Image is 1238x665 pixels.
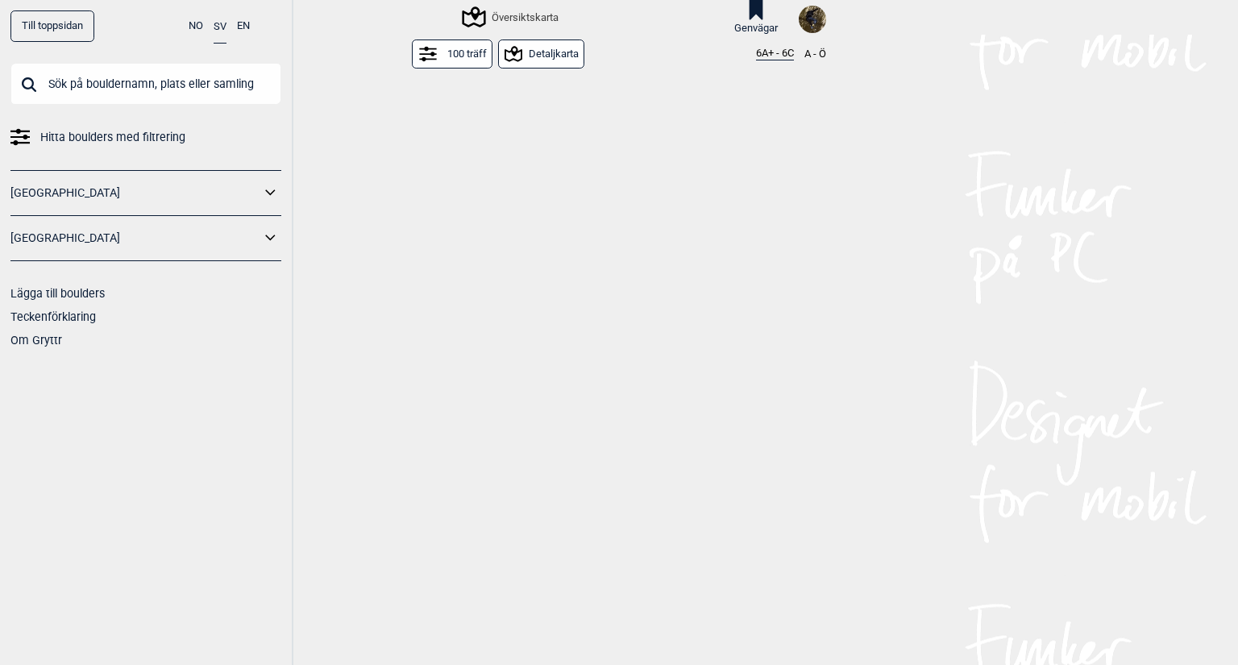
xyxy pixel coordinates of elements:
button: EN [237,10,250,42]
a: Till toppsidan [10,10,94,42]
button: 100 träff [412,39,492,68]
a: Om Gryttr [10,334,62,347]
a: [GEOGRAPHIC_DATA] [10,181,260,205]
button: SV [214,10,226,44]
div: Översiktskarta [464,7,559,27]
img: Falling [799,6,826,33]
button: 6A+ - 6C [756,48,794,60]
a: [GEOGRAPHIC_DATA] [10,227,260,250]
input: Sök på bouldernamn, plats eller samling [10,63,281,105]
a: Lägga till boulders [10,287,105,300]
a: Teckenförklaring [10,310,96,323]
button: NO [189,10,203,42]
span: Hitta boulders med filtrering [40,126,185,149]
a: Hitta boulders med filtrering [10,126,281,149]
button: Detaljkarta [498,39,585,68]
button: A - Ö [804,48,826,60]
